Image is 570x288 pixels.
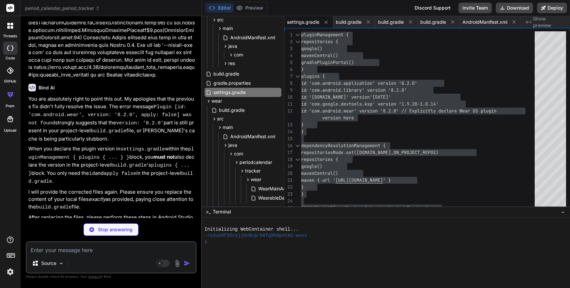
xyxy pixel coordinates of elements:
[383,177,391,183] span: ' }
[88,274,100,278] span: privacy
[223,25,233,32] span: main
[561,208,565,215] span: −
[301,170,338,176] span: mavenCentral()
[284,38,293,45] div: 2
[120,146,165,152] code: settings.gradle
[111,163,147,168] code: build.gradle
[284,156,293,163] div: 18
[301,205,425,211] span: [DOMAIN_NAME] = "Period Calendar Period Tracker
[412,101,438,107] span: 20-1.0.14'
[28,95,195,143] p: You are absolutely right to point this out. My apologies that the previous fix didn't fully resol...
[284,101,293,108] div: 11
[336,19,362,25] span: build.gradle
[234,150,243,157] span: com
[258,194,341,202] span: WearableDataLayerListenerService.kt
[205,233,307,239] span: ~/u3uk0f35zsjjbn9cprh6fq9h0p4tm2-wnxx
[301,129,304,135] span: }
[293,142,302,149] div: Click to collapse the range.
[39,84,55,91] h6: Bind AI
[301,46,322,51] span: google()
[3,33,17,39] label: threads
[36,205,72,210] code: build.gradle
[213,88,246,96] span: settings.gradle
[301,191,304,197] span: }
[284,59,293,66] div: 5
[322,115,354,121] span: version here
[184,260,190,267] img: icon
[301,163,322,169] span: google()
[211,98,222,104] span: wear
[217,16,224,23] span: src
[301,32,349,38] span: pluginManagement {
[28,145,195,186] p: When you declare the plugin version in within the block, you also declare the version in the proj...
[284,80,293,87] div: 8
[228,142,237,148] span: java
[174,260,181,267] img: attachment
[206,208,211,215] span: >_
[420,19,446,25] span: build.gradle
[459,3,492,13] button: Invite Team
[205,226,299,233] span: Initializing WebContainer shell...
[293,38,302,45] div: Click to collapse the range.
[217,115,224,122] span: src
[258,185,302,193] span: WearMainActivity.kt
[284,128,293,135] div: 14
[25,5,100,12] span: period_calendar_period_tracker
[218,106,245,114] span: build.gradle
[5,266,16,277] img: settings
[228,60,235,67] span: res
[301,80,412,86] span: id 'com.android.application' version '8.2.
[6,55,15,61] label: code
[4,79,16,84] label: GitHub
[335,177,383,183] span: [URL][DOMAIN_NAME]
[4,128,16,133] label: Upload
[293,73,302,80] div: Click to collapse the range.
[234,51,243,58] span: com
[213,79,251,87] span: gradle.properties
[287,19,319,25] span: settings.gradle
[301,184,304,190] span: }
[89,196,106,202] em: exactly
[213,70,240,78] span: build.gradle
[284,73,293,80] div: 7
[284,121,293,128] div: 13
[26,273,197,280] p: Always double-check its answers. Your in Bind
[284,66,293,73] div: 6
[230,34,276,42] span: AndroidManifest.xml
[560,207,566,217] button: −
[301,156,338,162] span: repositories {
[425,205,428,211] span: "
[301,59,354,65] span: gradlePluginPortal()
[28,104,195,126] code: Plugin [id: 'com.android.wear', version: '8.2.0', apply: false] was not found
[301,143,386,148] span: dependencyResolutionManagement {
[116,120,164,126] code: version: '8.2.0'
[462,19,507,25] span: AndroidManifest.xml
[284,31,293,38] div: 1
[301,177,335,183] span: maven { url '
[205,239,207,245] span: ❯
[41,260,56,267] p: Source
[98,226,133,233] p: Stop answering
[284,191,293,198] div: 23
[284,184,293,191] div: 22
[284,45,293,52] div: 3
[284,198,293,205] div: 24
[284,108,293,114] div: 12
[401,149,438,155] span: PROJECT_REPOS)
[301,101,412,107] span: id 'com.google.devtools.ksp' version '1.9.
[301,73,325,79] span: plugins {
[284,135,293,142] div: 15
[28,188,195,211] p: I will provide the corrected files again. Please ensure you replace the content of your local fil...
[301,87,407,93] span: id 'com.android.library' version '8.2.0'
[239,159,272,166] span: periodcalendar
[223,124,233,131] span: main
[284,170,293,177] div: 20
[533,16,565,29] span: Show preview
[89,171,95,176] code: id
[412,80,417,86] span: 0'
[284,52,293,59] div: 4
[284,87,293,94] div: 9
[293,156,302,163] div: Click to collapse the range.
[301,108,412,114] span: id 'com.android.wear' version '8.2.0' // E
[284,163,293,170] div: 19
